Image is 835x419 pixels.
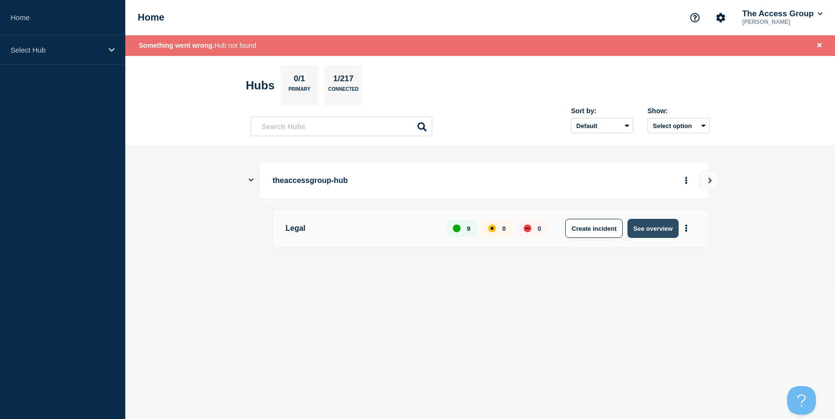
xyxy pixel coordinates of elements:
p: Connected [328,86,358,97]
select: Sort by [571,118,633,133]
span: Something went wrong. [139,42,214,49]
div: affected [488,225,496,232]
input: Search Hubs [251,117,432,136]
iframe: Help Scout Beacon - Open [787,386,816,415]
button: The Access Group [740,9,824,19]
p: 0 [538,225,541,232]
button: Support [685,8,705,28]
span: Hub not found [139,42,256,49]
div: Show: [648,107,710,115]
button: See overview [627,219,678,238]
div: down [524,225,531,232]
button: Show Connected Hubs [249,177,253,184]
p: Legal [286,219,436,238]
p: Primary [288,86,310,97]
p: 9 [467,225,470,232]
div: Sort by: [571,107,633,115]
button: Account settings [711,8,731,28]
div: up [453,225,461,232]
button: Create incident [565,219,623,238]
button: More actions [680,172,692,189]
button: More actions [680,220,692,237]
p: 1/217 [330,74,357,86]
button: Select option [648,118,710,133]
p: [PERSON_NAME] [740,19,824,25]
button: View [700,171,719,190]
p: 0 [502,225,505,232]
button: Close banner [813,40,825,51]
h1: Home [138,12,165,23]
h2: Hubs [246,79,275,92]
p: Select Hub [11,46,102,54]
p: 0/1 [290,74,309,86]
p: theaccessgroup-hub [273,172,537,189]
